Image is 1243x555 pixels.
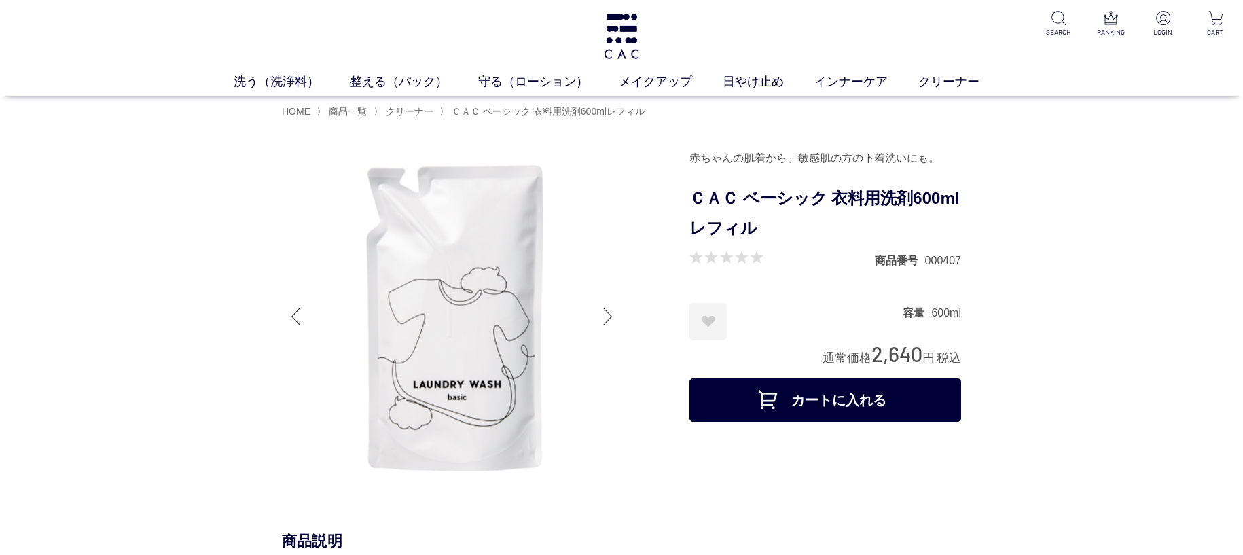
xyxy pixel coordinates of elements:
[871,341,922,366] span: 2,640
[602,14,642,59] img: logo
[478,73,619,91] a: 守る（ローション）
[374,105,437,118] li: 〉
[931,306,961,320] dd: 600ml
[689,147,961,170] div: 赤ちゃんの肌着から、敏感肌の方の下着洗いにも。
[814,73,918,91] a: インナーケア
[619,73,723,91] a: メイクアップ
[282,106,310,117] a: HOME
[689,378,961,422] button: カートに入れる
[925,253,961,268] dd: 000407
[282,531,961,551] div: 商品説明
[386,106,433,117] span: クリーナー
[452,106,645,117] span: ＣＡＣ ベーシック 衣料用洗剤600mlレフィル
[918,73,1010,91] a: クリーナー
[1147,11,1180,37] a: LOGIN
[326,106,367,117] a: 商品一覧
[350,73,478,91] a: 整える（パック）
[689,183,961,245] h1: ＣＡＣ ベーシック 衣料用洗剤600mlレフィル
[383,106,433,117] a: クリーナー
[1042,27,1075,37] p: SEARCH
[329,106,367,117] span: 商品一覧
[903,306,931,320] dt: 容量
[1094,27,1128,37] p: RANKING
[937,351,961,365] span: 税込
[689,303,727,340] a: お気に入りに登録する
[723,73,814,91] a: 日やけ止め
[282,147,621,486] img: ＣＡＣ ベーシック 衣料用洗剤600mlレフィル
[1094,11,1128,37] a: RANKING
[234,73,350,91] a: 洗う（洗浄料）
[439,105,648,118] li: 〉
[823,351,871,365] span: 通常価格
[922,351,935,365] span: 円
[1199,11,1232,37] a: CART
[317,105,370,118] li: 〉
[1199,27,1232,37] p: CART
[449,106,645,117] a: ＣＡＣ ベーシック 衣料用洗剤600mlレフィル
[1042,11,1075,37] a: SEARCH
[875,253,925,268] dt: 商品番号
[1147,27,1180,37] p: LOGIN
